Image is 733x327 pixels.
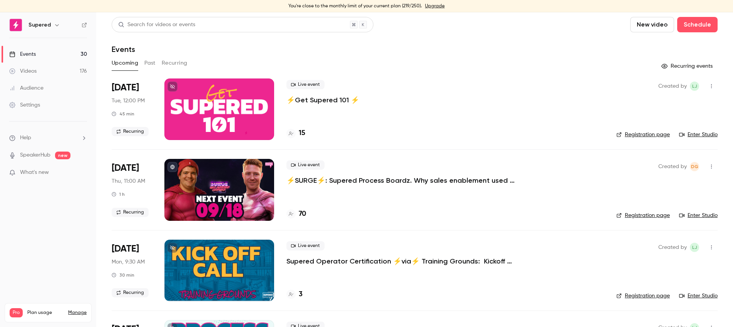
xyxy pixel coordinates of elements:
[112,258,145,266] span: Mon, 9:30 AM
[299,128,305,138] h4: 15
[299,289,303,300] h4: 3
[286,95,359,105] a: ⚡️Get Supered 101 ⚡️
[112,272,134,278] div: 30 min
[112,111,134,117] div: 45 min
[679,292,718,300] a: Enter Studio
[286,289,303,300] a: 3
[286,241,325,250] span: Live event
[28,21,51,29] h6: Supered
[616,212,670,219] a: Registration page
[27,310,64,316] span: Plan usage
[286,257,517,266] a: Supered Operator Certification ⚡️via⚡️ Training Grounds: Kickoff Call
[425,3,445,9] a: Upgrade
[112,78,152,140] div: Sep 16 Tue, 12:00 PM (America/New York)
[9,134,87,142] li: help-dropdown-opener
[112,159,152,220] div: Sep 18 Thu, 11:00 AM (America/New York)
[616,131,670,138] a: Registration page
[144,57,156,69] button: Past
[112,288,149,297] span: Recurring
[112,243,139,255] span: [DATE]
[658,243,687,252] span: Created by
[286,176,517,185] a: ⚡️SURGE⚡️: Supered Process Boardz. Why sales enablement used to feel hard
[162,57,187,69] button: Recurring
[112,57,138,69] button: Upcoming
[658,162,687,171] span: Created by
[286,209,306,219] a: 70
[616,292,670,300] a: Registration page
[690,243,699,252] span: Lindsay John
[10,308,23,317] span: Pro
[112,127,149,136] span: Recurring
[9,67,37,75] div: Videos
[677,17,718,32] button: Schedule
[112,45,135,54] h1: Events
[9,101,40,109] div: Settings
[112,82,139,94] span: [DATE]
[658,82,687,91] span: Created by
[286,160,325,170] span: Live event
[299,209,306,219] h4: 70
[55,152,70,159] span: new
[112,97,145,105] span: Tue, 12:00 PM
[20,134,31,142] span: Help
[112,208,149,217] span: Recurring
[692,243,697,252] span: LJ
[692,82,697,91] span: LJ
[286,80,325,89] span: Live event
[10,19,22,31] img: Supered
[286,128,305,138] a: 15
[78,169,87,176] iframe: Noticeable Trigger
[691,162,698,171] span: DG
[118,21,195,29] div: Search for videos or events
[112,162,139,174] span: [DATE]
[112,177,145,185] span: Thu, 11:00 AM
[658,60,718,72] button: Recurring events
[679,131,718,138] a: Enter Studio
[68,310,87,316] a: Manage
[20,151,50,159] a: SpeakerHub
[9,50,36,58] div: Events
[679,212,718,219] a: Enter Studio
[630,17,674,32] button: New video
[112,191,125,197] div: 1 h
[20,169,49,177] span: What's new
[690,82,699,91] span: Lindsay John
[690,162,699,171] span: D'Ana Guiloff
[9,84,44,92] div: Audience
[112,240,152,301] div: Sep 22 Mon, 9:30 AM (America/New York)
